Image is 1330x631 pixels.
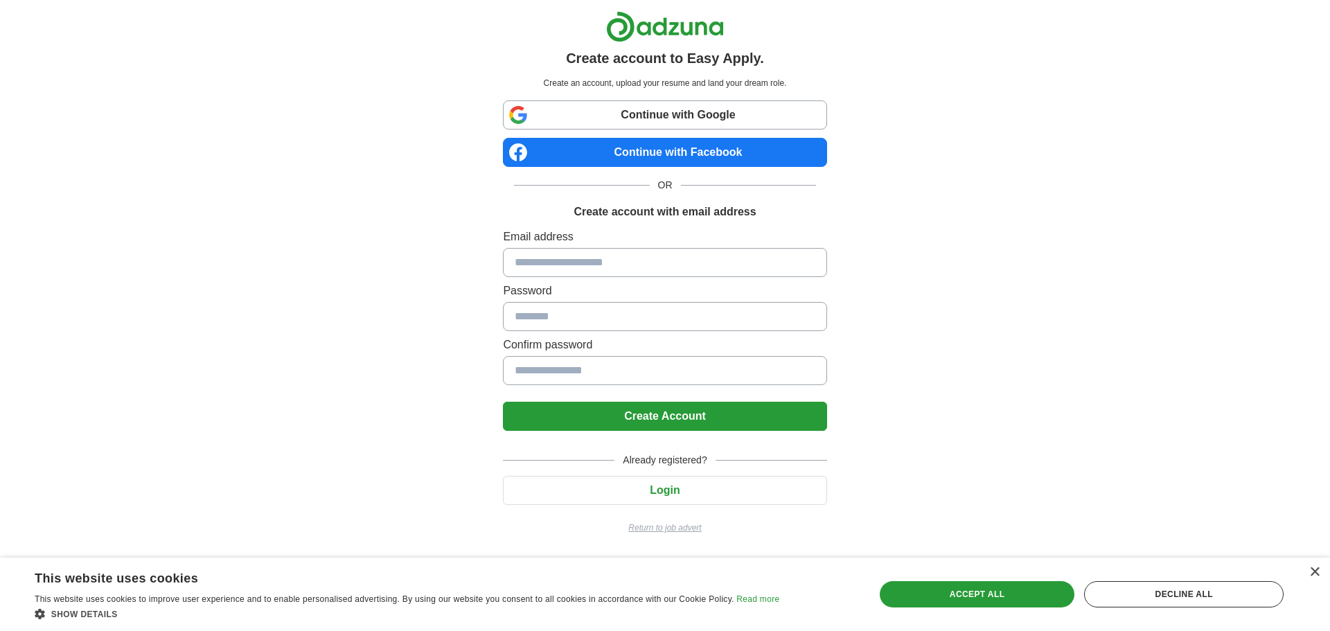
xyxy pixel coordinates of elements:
a: Login [503,484,826,496]
label: Email address [503,229,826,245]
h1: Create account with email address [574,204,756,220]
button: Create Account [503,402,826,431]
a: Return to job advert [503,522,826,534]
div: Accept all [880,581,1075,607]
div: Close [1309,567,1320,578]
button: Login [503,476,826,505]
img: Adzuna logo [606,11,724,42]
span: Already registered? [614,453,715,468]
a: Read more, opens a new window [736,594,779,604]
a: Continue with Facebook [503,138,826,167]
h1: Create account to Easy Apply. [566,48,764,69]
span: Show details [51,610,118,619]
a: Continue with Google [503,100,826,130]
span: This website uses cookies to improve user experience and to enable personalised advertising. By u... [35,594,734,604]
p: Create an account, upload your resume and land your dream role. [506,77,824,89]
div: This website uses cookies [35,566,745,587]
label: Password [503,283,826,299]
label: Confirm password [503,337,826,353]
div: Decline all [1084,581,1284,607]
div: Show details [35,607,779,621]
span: OR [650,178,681,193]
